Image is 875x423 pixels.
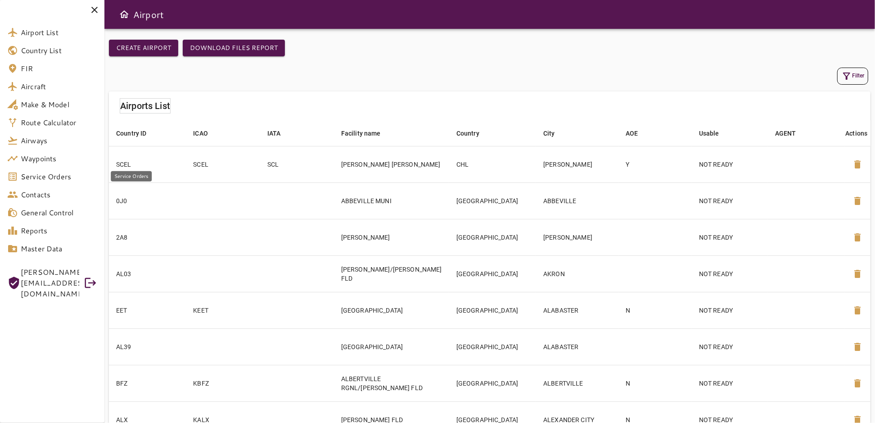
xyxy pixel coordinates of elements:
p: NOT READY [699,233,761,242]
p: NOT READY [699,196,761,205]
h6: Airports List [120,99,170,113]
td: BFZ [109,365,186,401]
td: Y [618,146,692,182]
span: City [543,128,567,139]
div: Facility name [341,128,381,139]
span: delete [852,341,863,352]
td: [GEOGRAPHIC_DATA] [449,182,536,219]
td: ABBEVILLE MUNI [334,182,449,219]
span: delete [852,378,863,389]
div: AOE [626,128,638,139]
button: Delete Airport [847,154,868,175]
span: delete [852,305,863,316]
button: Create airport [109,40,178,56]
td: [PERSON_NAME] [536,219,618,255]
div: Country [456,128,479,139]
div: IATA [267,128,281,139]
h6: Airport [133,7,164,22]
td: N [618,365,692,401]
button: Delete Airport [847,190,868,212]
td: ALABASTER [536,328,618,365]
span: [PERSON_NAME][EMAIL_ADDRESS][DOMAIN_NAME] [21,267,79,299]
span: Airport List [21,27,97,38]
span: delete [852,196,863,206]
span: Contacts [21,189,97,200]
p: NOT READY [699,269,761,278]
td: 2A8 [109,219,186,255]
span: Facility name [341,128,392,139]
td: [GEOGRAPHIC_DATA] [449,255,536,292]
td: [PERSON_NAME] [PERSON_NAME] [334,146,449,182]
button: Delete Airport [847,336,868,358]
td: [PERSON_NAME] [334,219,449,255]
p: NOT READY [699,342,761,351]
p: NOT READY [699,306,761,315]
p: NOT READY [699,160,761,169]
span: Country ID [116,128,158,139]
td: ALBERTVILLE RGNL/[PERSON_NAME] FLD [334,365,449,401]
span: Usable [699,128,731,139]
div: Usable [699,128,719,139]
span: Airways [21,135,97,146]
div: AGENT [775,128,796,139]
td: EET [109,292,186,328]
div: Service Orders [111,171,152,182]
span: Aircraft [21,81,97,92]
td: [PERSON_NAME] [536,146,618,182]
p: NOT READY [699,379,761,388]
span: delete [852,268,863,279]
div: ICAO [193,128,208,139]
td: [GEOGRAPHIC_DATA] [449,219,536,255]
td: [GEOGRAPHIC_DATA] [449,365,536,401]
button: Delete Airport [847,373,868,394]
td: [GEOGRAPHIC_DATA] [334,292,449,328]
td: [GEOGRAPHIC_DATA] [449,292,536,328]
td: CHL [449,146,536,182]
span: General Control [21,207,97,218]
div: Country ID [116,128,147,139]
span: Service Orders [21,171,97,182]
span: Make & Model [21,99,97,110]
span: Route Calculator [21,117,97,128]
button: Filter [837,68,868,85]
div: City [543,128,555,139]
span: Master Data [21,243,97,254]
td: KBFZ [186,365,260,401]
span: AGENT [775,128,808,139]
button: Delete Airport [847,300,868,321]
td: ABBEVILLE [536,182,618,219]
td: ALABASTER [536,292,618,328]
button: Download Files Report [183,40,285,56]
span: Reports [21,225,97,236]
span: Country List [21,45,97,56]
td: KEET [186,292,260,328]
span: IATA [267,128,293,139]
span: FIR [21,63,97,74]
span: Country [456,128,491,139]
td: [PERSON_NAME]/[PERSON_NAME] FLD [334,255,449,292]
span: ICAO [193,128,220,139]
td: ALBERTVILLE [536,365,618,401]
td: SCEL [109,146,186,182]
span: AOE [626,128,649,139]
span: Waypoints [21,153,97,164]
td: SCL [260,146,334,182]
td: AL39 [109,328,186,365]
button: Delete Airport [847,263,868,285]
td: AL03 [109,255,186,292]
td: [GEOGRAPHIC_DATA] [449,328,536,365]
span: delete [852,159,863,170]
span: delete [852,232,863,243]
td: [GEOGRAPHIC_DATA] [334,328,449,365]
button: Open drawer [115,5,133,23]
td: SCEL [186,146,260,182]
td: 0J0 [109,182,186,219]
td: AKRON [536,255,618,292]
button: Delete Airport [847,227,868,248]
td: N [618,292,692,328]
